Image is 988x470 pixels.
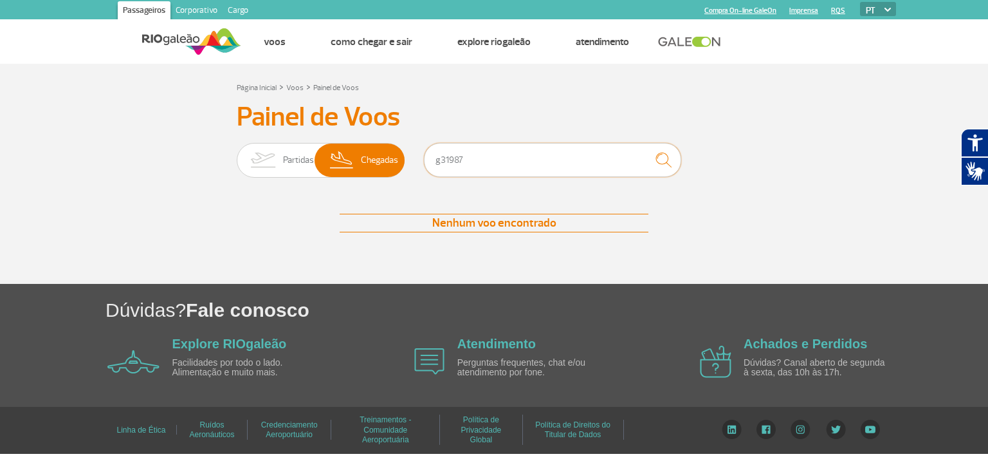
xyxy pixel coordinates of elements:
[170,1,223,22] a: Corporativo
[457,358,605,378] p: Perguntas frequentes, chat e/ou atendimento por fone.
[118,1,170,22] a: Passageiros
[576,35,629,48] a: Atendimento
[361,144,398,177] span: Chegadas
[414,348,444,375] img: airplane icon
[961,129,988,157] button: Abrir recursos assistivos.
[961,129,988,185] div: Plugin de acessibilidade da Hand Talk.
[237,101,751,133] h3: Painel de Voos
[831,6,845,15] a: RQS
[107,350,160,373] img: airplane icon
[223,1,253,22] a: Cargo
[105,297,988,323] h1: Dúvidas?
[306,79,311,94] a: >
[360,411,411,449] a: Treinamentos - Comunidade Aeroportuária
[116,421,165,439] a: Linha de Ética
[286,83,304,93] a: Voos
[313,83,359,93] a: Painel de Voos
[323,144,361,177] img: slider-desembarque
[457,337,536,351] a: Atendimento
[340,214,648,232] div: Nenhum voo encontrado
[331,35,412,48] a: Como chegar e sair
[279,79,284,94] a: >
[704,6,776,15] a: Compra On-line GaleOn
[424,143,681,177] input: Voo, cidade ou cia aérea
[791,420,810,439] img: Instagram
[826,420,846,439] img: Twitter
[700,346,731,378] img: airplane icon
[861,420,880,439] img: YouTube
[237,83,277,93] a: Página Inicial
[722,420,742,439] img: LinkedIn
[261,416,318,444] a: Credenciamento Aeroportuário
[744,337,867,351] a: Achados e Perdidos
[457,35,531,48] a: Explore RIOgaleão
[461,411,502,449] a: Política de Privacidade Global
[535,416,610,444] a: Política de Direitos do Titular de Dados
[961,157,988,185] button: Abrir tradutor de língua de sinais.
[744,358,892,378] p: Dúvidas? Canal aberto de segunda à sexta, das 10h às 17h.
[283,144,314,177] span: Partidas
[189,416,234,444] a: Ruídos Aeronáuticos
[789,6,818,15] a: Imprensa
[172,337,287,351] a: Explore RIOgaleão
[264,35,286,48] a: Voos
[172,358,320,378] p: Facilidades por todo o lado. Alimentação e muito mais.
[186,299,309,321] span: Fale conosco
[242,144,283,177] img: slider-embarque
[756,420,776,439] img: Facebook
